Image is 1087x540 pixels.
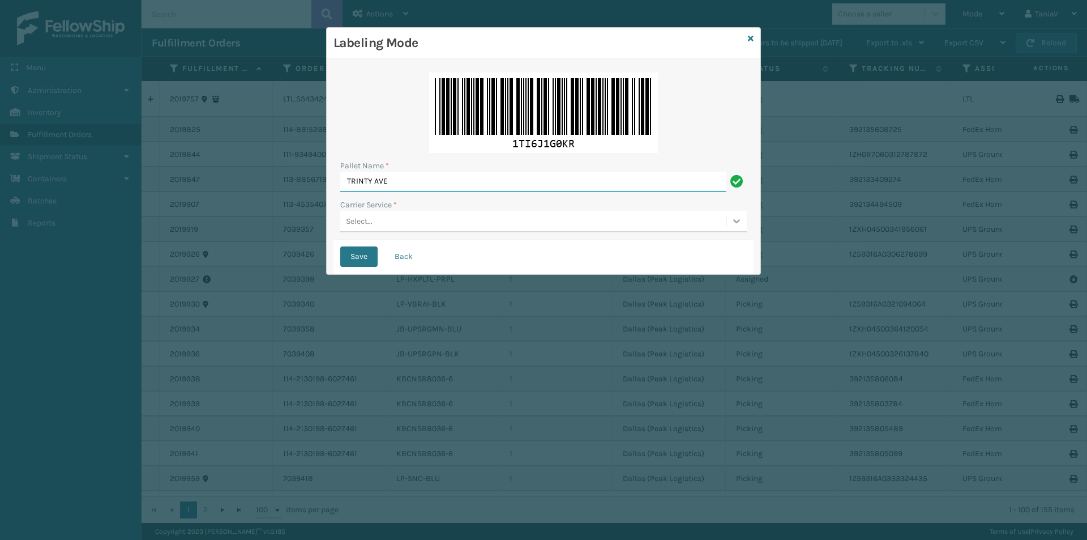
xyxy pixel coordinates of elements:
[384,246,423,267] button: Back
[346,215,373,227] div: Select...
[429,73,658,153] img: wPuRVja3TkRxQAAAABJRU5ErkJggg==
[340,199,397,211] label: Carrier Service
[340,160,389,172] label: Pallet Name
[333,35,743,52] h3: Labeling Mode
[340,246,378,267] button: Save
